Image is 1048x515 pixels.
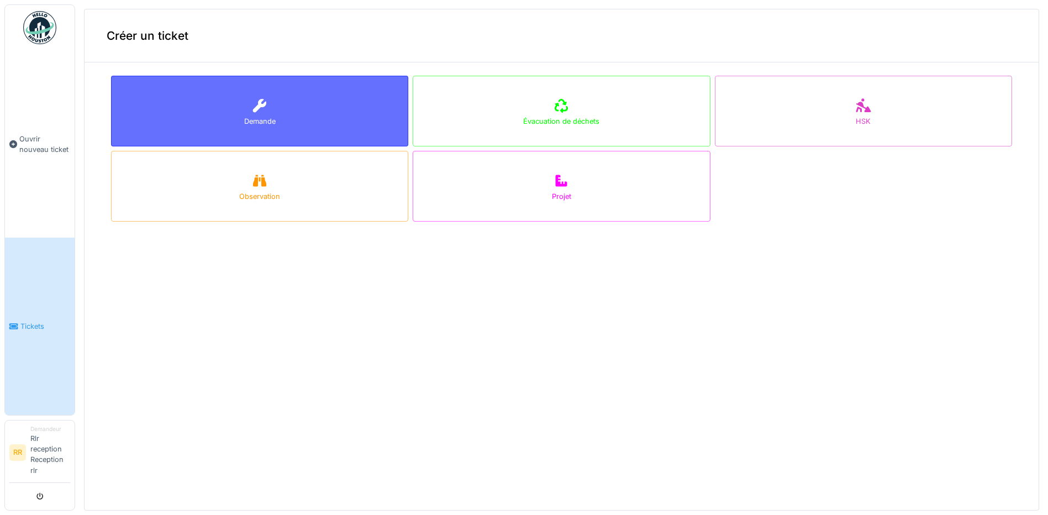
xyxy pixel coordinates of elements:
[5,238,75,414] a: Tickets
[9,444,26,461] li: RR
[5,50,75,238] a: Ouvrir nouveau ticket
[239,191,280,202] div: Observation
[19,134,70,155] span: Ouvrir nouveau ticket
[20,321,70,332] span: Tickets
[523,116,599,127] div: Évacuation de déchets
[856,116,871,127] div: HSK
[23,11,56,44] img: Badge_color-CXgf-gQk.svg
[244,116,276,127] div: Demande
[30,425,70,433] div: Demandeur
[9,425,70,483] a: RR DemandeurRlr reception Reception rlr
[30,425,70,480] li: Rlr reception Reception rlr
[552,191,571,202] div: Projet
[85,9,1039,62] div: Créer un ticket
